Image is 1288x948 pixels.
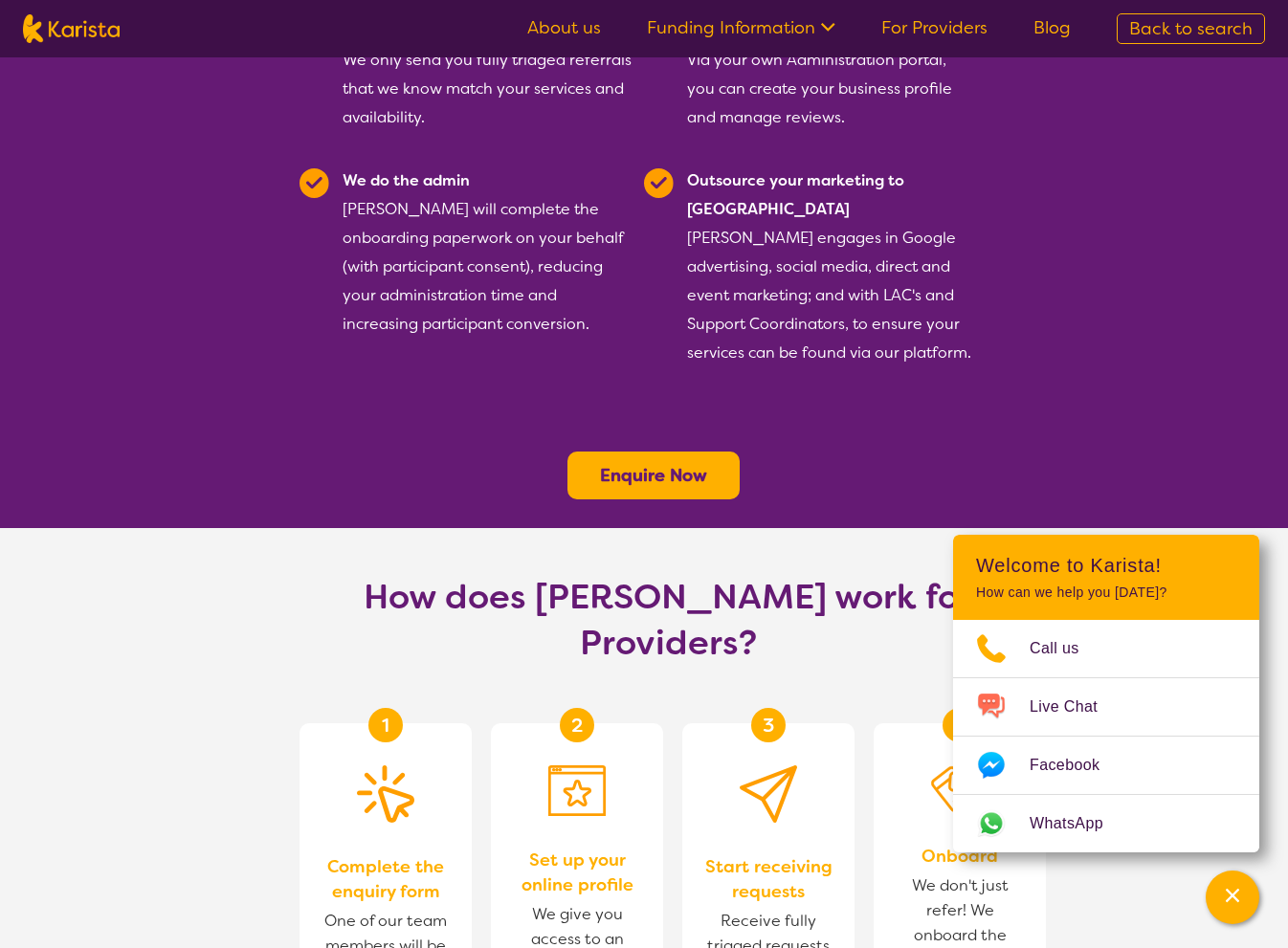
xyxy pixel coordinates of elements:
[1129,17,1253,40] span: Back to search
[510,848,644,897] span: Set up your online profile
[751,708,786,742] div: 3
[527,16,601,39] a: About us
[1206,871,1259,924] button: Channel Menu
[644,168,674,198] img: Tick
[560,708,594,742] div: 2
[1030,809,1126,838] span: WhatsApp
[300,168,329,198] img: Tick
[740,765,797,823] img: Provider Start receiving requests
[953,535,1259,852] div: Channel Menu
[357,765,414,823] img: Complete the enquiry form
[343,17,633,132] div: We only send you fully triaged referrals that we know match your services and availability.
[881,16,988,39] a: For Providers
[567,452,740,499] button: Enquire Now
[953,795,1259,852] a: Web link opens in a new tab.
[343,170,470,190] b: We do the admin
[931,765,988,812] img: Onboard
[23,14,120,43] img: Karista logo
[922,844,998,869] span: Onboard
[1030,634,1102,663] span: Call us
[687,170,904,219] b: Outsource your marketing to [GEOGRAPHIC_DATA]
[687,17,977,132] div: Via your own Administration portal, you can create your business profile and manage reviews.
[600,464,707,487] a: Enquire Now
[701,854,835,904] span: Start receiving requests
[1030,693,1121,721] span: Live Chat
[1117,13,1265,44] a: Back to search
[368,708,403,742] div: 1
[548,765,606,816] img: Set up your online profile
[976,554,1236,577] h2: Welcome to Karista!
[319,854,453,904] span: Complete the enquiry form
[347,574,988,666] h1: How does [PERSON_NAME] work for Providers?
[647,16,835,39] a: Funding Information
[1030,751,1122,780] span: Facebook
[943,708,977,742] div: 4
[343,166,633,367] div: [PERSON_NAME] will complete the onboarding paperwork on your behalf (with participant consent), r...
[1033,16,1071,39] a: Blog
[953,620,1259,852] ul: Choose channel
[687,166,977,367] div: [PERSON_NAME] engages in Google advertising, social media, direct and event marketing; and with L...
[976,584,1236,601] p: How can we help you [DATE]?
